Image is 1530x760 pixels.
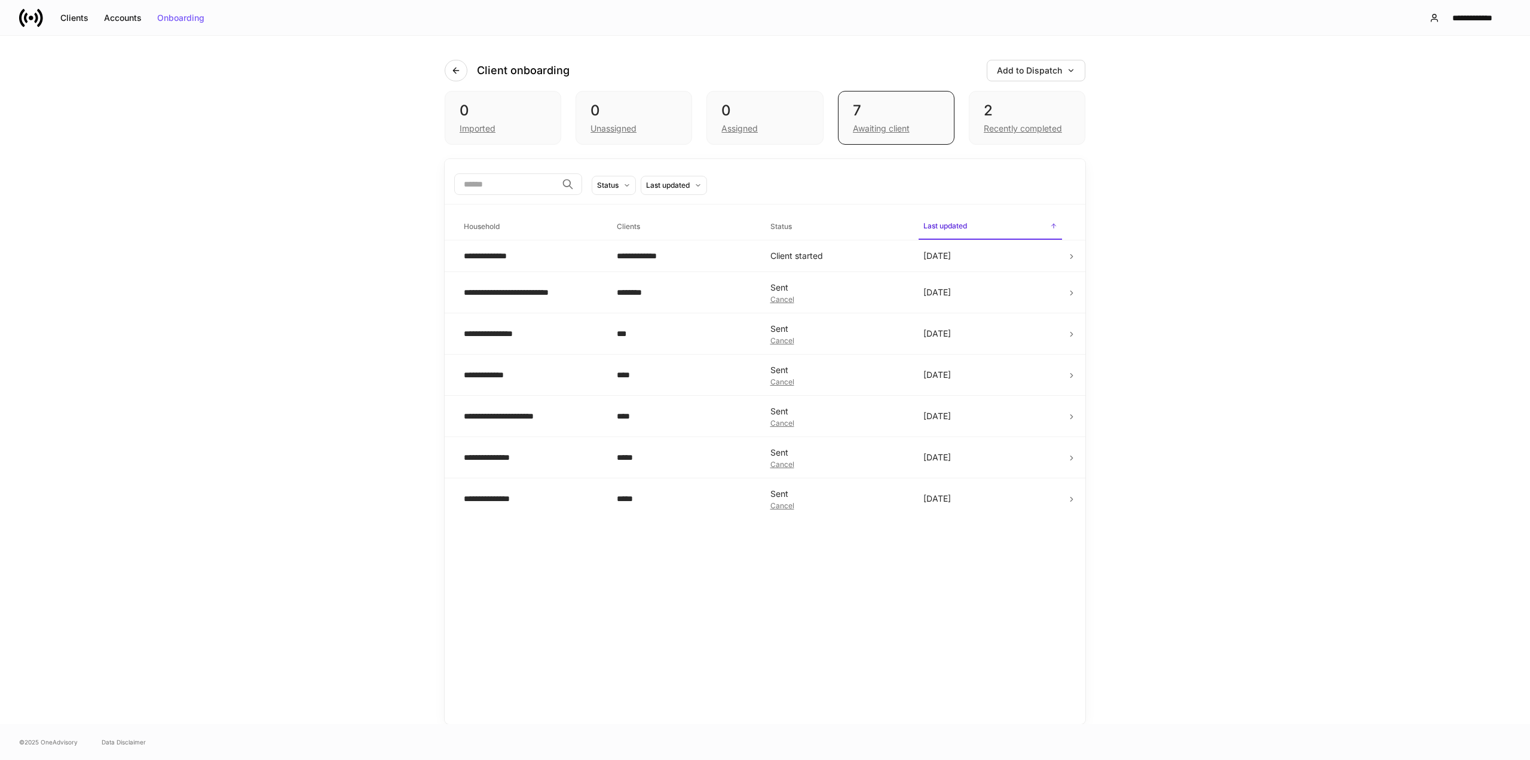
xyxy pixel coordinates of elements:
button: Cancel [770,461,794,468]
div: 0 [460,101,546,120]
span: Household [459,215,602,239]
div: Unassigned [590,123,637,135]
td: [DATE] [914,437,1067,478]
h4: Client onboarding [477,63,570,78]
td: [DATE] [914,355,1067,396]
td: [DATE] [914,313,1067,355]
td: [DATE] [914,396,1067,437]
div: Awaiting client [853,123,910,135]
div: 0 [590,101,677,120]
button: Clients [53,8,96,28]
div: Sent [770,405,904,417]
h6: Status [770,221,792,232]
div: 7Awaiting client [838,91,954,145]
span: © 2025 OneAdvisory [19,737,78,747]
div: 0Unassigned [576,91,692,145]
button: Cancel [770,296,794,303]
div: 0Imported [445,91,561,145]
div: Recently completed [984,123,1062,135]
td: [DATE] [914,240,1067,272]
div: 2Recently completed [969,91,1085,145]
button: Accounts [96,8,149,28]
div: Add to Dispatch [997,66,1075,75]
div: Accounts [104,14,142,22]
div: Imported [460,123,495,135]
button: Status [592,176,636,195]
span: Status [766,215,909,239]
span: Clients [612,215,755,239]
td: [DATE] [914,272,1067,313]
button: Cancel [770,420,794,427]
div: Sent [770,447,904,459]
div: Last updated [646,179,690,191]
div: 0 [721,101,808,120]
h6: Clients [617,221,640,232]
div: Clients [60,14,88,22]
div: 7 [853,101,940,120]
div: Assigned [721,123,758,135]
div: Sent [770,323,904,335]
div: Sent [770,364,904,376]
div: Sent [770,488,904,500]
a: Data Disclaimer [102,737,146,747]
button: Cancel [770,502,794,509]
td: Client started [761,240,914,272]
div: 0Assigned [706,91,823,145]
td: [DATE] [914,478,1067,520]
button: Last updated [641,176,707,195]
div: Status [597,179,619,191]
button: Cancel [770,379,794,386]
div: Sent [770,282,904,294]
button: Onboarding [149,8,212,28]
button: Cancel [770,337,794,344]
h6: Household [464,221,500,232]
span: Last updated [919,214,1062,240]
button: Add to Dispatch [987,60,1085,81]
div: 2 [984,101,1070,120]
div: Onboarding [157,14,204,22]
h6: Last updated [923,220,967,231]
